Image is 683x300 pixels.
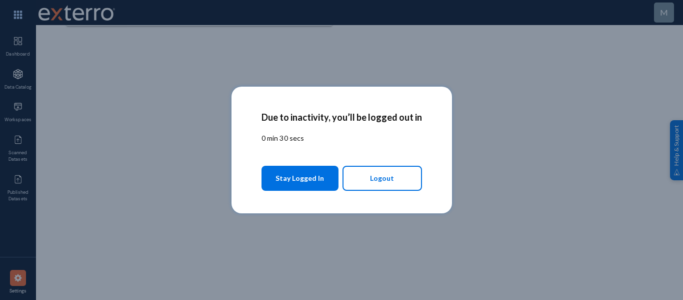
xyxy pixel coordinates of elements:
[275,169,324,187] span: Stay Logged In
[370,170,394,187] span: Logout
[261,166,339,191] button: Stay Logged In
[261,133,422,143] p: 0 min 30 secs
[261,112,422,123] h2: Due to inactivity, you’ll be logged out in
[342,166,422,191] button: Logout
